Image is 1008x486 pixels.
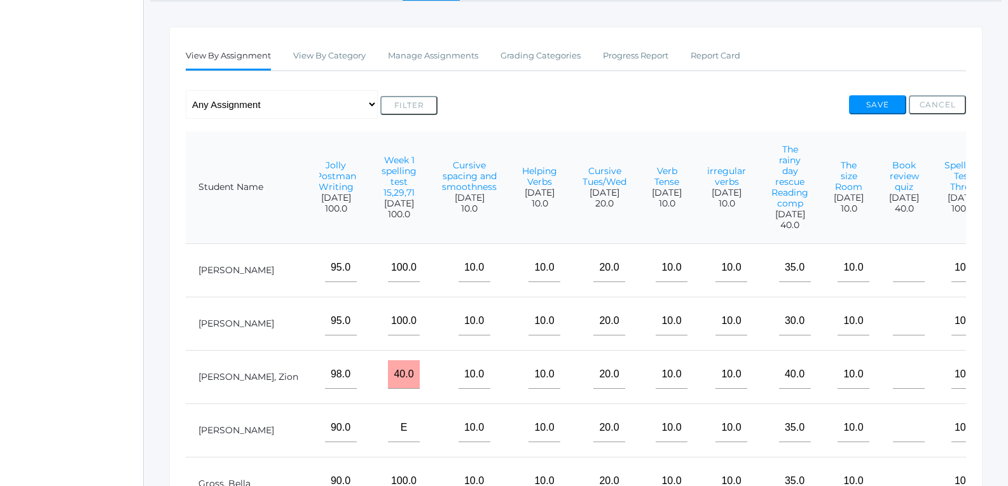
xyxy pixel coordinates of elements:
[501,43,581,69] a: Grading Categories
[691,43,740,69] a: Report Card
[382,209,417,220] span: 100.0
[198,264,274,276] a: [PERSON_NAME]
[654,165,679,187] a: Verb Tense
[315,203,356,214] span: 100.0
[834,192,864,203] span: [DATE]
[707,187,746,198] span: [DATE]
[583,165,626,187] a: Cursive Tues/Wed
[583,187,626,198] span: [DATE]
[442,192,497,203] span: [DATE]
[944,192,981,203] span: [DATE]
[380,96,438,115] button: Filter
[707,165,746,187] a: irregular verbs
[522,187,557,198] span: [DATE]
[889,203,919,214] span: 40.0
[771,220,808,231] span: 40.0
[771,144,808,209] a: The rainy day rescue Reading comp
[944,159,981,192] a: Spelling Test Three
[186,132,319,244] th: Student Name
[652,187,682,198] span: [DATE]
[198,318,274,329] a: [PERSON_NAME]
[522,165,557,187] a: Helping Verbs
[603,43,668,69] a: Progress Report
[909,95,966,114] button: Cancel
[771,209,808,220] span: [DATE]
[583,198,626,209] span: 20.0
[315,192,356,203] span: [DATE]
[834,203,864,214] span: 10.0
[849,95,906,114] button: Save
[889,192,919,203] span: [DATE]
[315,159,356,192] a: Jolly Postman Writing
[522,198,557,209] span: 10.0
[652,198,682,209] span: 10.0
[382,198,417,209] span: [DATE]
[890,159,919,192] a: Book review quiz
[835,159,862,192] a: The size Room
[382,154,417,198] a: Week 1 spelling test 15,29,71
[198,424,274,436] a: [PERSON_NAME]
[944,203,981,214] span: 100.0
[707,198,746,209] span: 10.0
[198,371,298,382] a: [PERSON_NAME], Zion
[388,43,478,69] a: Manage Assignments
[186,43,271,71] a: View By Assignment
[293,43,366,69] a: View By Category
[442,159,497,192] a: Cursive spacing and smoothness
[442,203,497,214] span: 10.0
